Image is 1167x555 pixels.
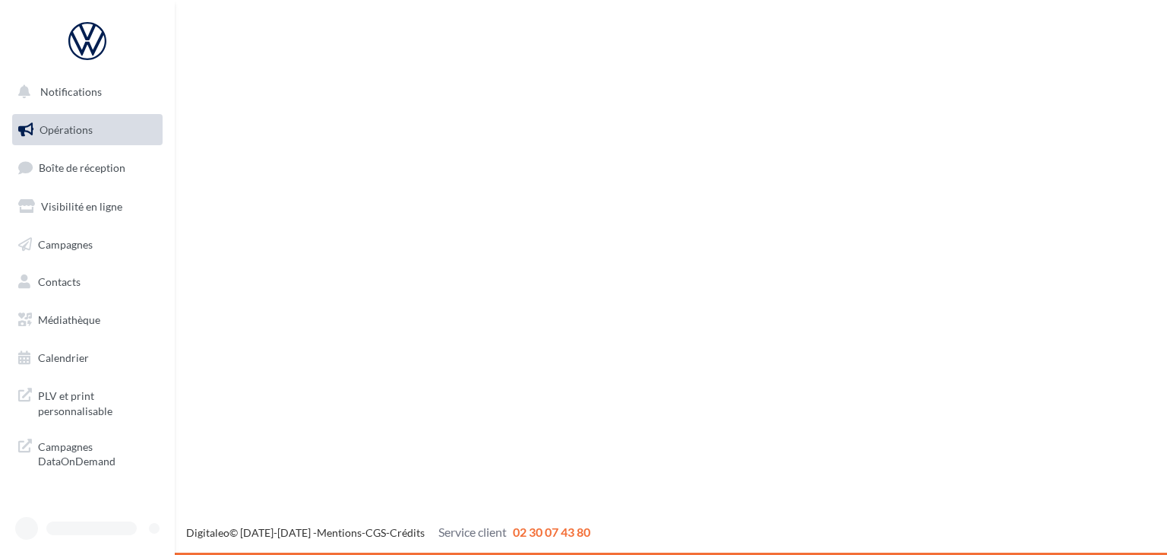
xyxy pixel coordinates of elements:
[9,304,166,336] a: Médiathèque
[9,430,166,475] a: Campagnes DataOnDemand
[9,342,166,374] a: Calendrier
[390,526,425,539] a: Crédits
[317,526,362,539] a: Mentions
[9,379,166,424] a: PLV et print personnalisable
[9,76,160,108] button: Notifications
[186,526,229,539] a: Digitaleo
[9,191,166,223] a: Visibilité en ligne
[38,351,89,364] span: Calendrier
[38,237,93,250] span: Campagnes
[38,385,157,418] span: PLV et print personnalisable
[40,85,102,98] span: Notifications
[38,313,100,326] span: Médiathèque
[513,525,590,539] span: 02 30 07 43 80
[9,151,166,184] a: Boîte de réception
[438,525,507,539] span: Service client
[38,436,157,469] span: Campagnes DataOnDemand
[9,114,166,146] a: Opérations
[9,266,166,298] a: Contacts
[38,275,81,288] span: Contacts
[365,526,386,539] a: CGS
[186,526,590,539] span: © [DATE]-[DATE] - - -
[39,161,125,174] span: Boîte de réception
[40,123,93,136] span: Opérations
[41,200,122,213] span: Visibilité en ligne
[9,229,166,261] a: Campagnes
